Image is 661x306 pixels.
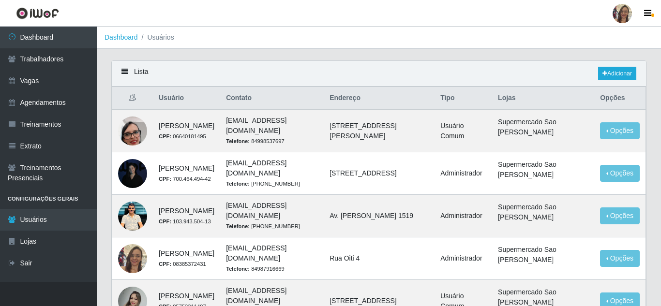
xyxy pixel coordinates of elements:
td: [STREET_ADDRESS] [324,152,435,195]
td: Rua Oiti 4 [324,237,435,280]
th: Usuário [153,87,220,110]
td: [EMAIL_ADDRESS][DOMAIN_NAME] [220,152,324,195]
small: [PHONE_NUMBER] [226,181,300,187]
strong: CPF: [159,219,171,224]
li: Usuários [138,32,174,43]
strong: Telefone: [226,138,250,144]
td: Av. [PERSON_NAME] 1519 [324,195,435,237]
small: 700.464.494-42 [159,176,211,182]
small: 84998537697 [226,138,284,144]
td: [EMAIL_ADDRESS][DOMAIN_NAME] [220,109,324,152]
small: 84987916669 [226,266,284,272]
td: [PERSON_NAME] [153,195,220,237]
th: Contato [220,87,324,110]
a: Dashboard [105,33,138,41]
td: [PERSON_NAME] [153,237,220,280]
small: [PHONE_NUMBER] [226,223,300,229]
div: Lista [112,61,646,87]
a: Adicionar [598,67,636,80]
strong: Telefone: [226,181,250,187]
td: Administrador [435,237,492,280]
td: Administrador [435,152,492,195]
small: 103.943.504-13 [159,219,211,224]
button: Opções [600,207,640,224]
th: Endereço [324,87,435,110]
strong: CPF: [159,133,171,139]
strong: Telefone: [226,266,250,272]
button: Opções [600,250,640,267]
strong: Telefone: [226,223,250,229]
small: 08385372431 [159,261,206,267]
th: Tipo [435,87,492,110]
td: [PERSON_NAME] [153,152,220,195]
button: Opções [600,122,640,139]
li: Supermercado Sao [PERSON_NAME] [498,117,588,137]
td: [EMAIL_ADDRESS][DOMAIN_NAME] [220,195,324,237]
strong: CPF: [159,176,171,182]
th: Lojas [492,87,594,110]
nav: breadcrumb [97,27,661,49]
li: Supermercado Sao [PERSON_NAME] [498,160,588,180]
img: CoreUI Logo [16,7,59,19]
td: [STREET_ADDRESS][PERSON_NAME] [324,109,435,152]
strong: CPF: [159,261,171,267]
li: Supermercado Sao [PERSON_NAME] [498,245,588,265]
button: Opções [600,165,640,182]
td: [PERSON_NAME] [153,109,220,152]
li: Supermercado Sao [PERSON_NAME] [498,202,588,222]
td: Usuário Comum [435,109,492,152]
td: [EMAIL_ADDRESS][DOMAIN_NAME] [220,237,324,280]
small: 06640181495 [159,133,206,139]
td: Administrador [435,195,492,237]
th: Opções [594,87,646,110]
